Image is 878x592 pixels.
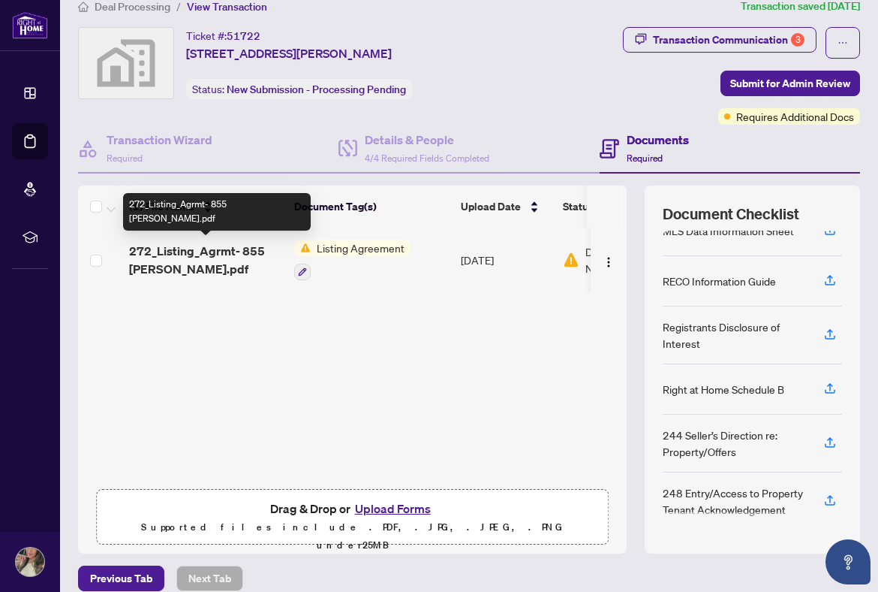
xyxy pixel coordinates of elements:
img: Document Status [563,252,579,268]
button: Previous Tab [78,566,164,591]
img: Profile Icon [16,548,44,576]
div: Ticket #: [186,27,260,44]
span: 4/4 Required Fields Completed [365,153,489,164]
img: svg%3e [79,28,173,98]
button: Status IconListing Agreement [294,240,410,280]
span: Drag & Drop or [270,499,435,518]
span: Required [627,153,663,164]
span: Previous Tab [90,566,152,590]
div: MLS Data Information Sheet [663,222,794,239]
span: Requires Additional Docs [736,108,854,125]
button: Submit for Admin Review [720,71,860,96]
span: Document Checklist [663,204,799,225]
span: Listing Agreement [311,240,410,256]
span: New Submission - Processing Pending [227,83,406,96]
div: Right at Home Schedule B [663,381,784,397]
button: Next Tab [176,566,243,591]
span: 51722 [227,29,260,43]
span: [STREET_ADDRESS][PERSON_NAME] [186,44,392,62]
div: Status: [186,79,412,99]
div: 272_Listing_Agrmt- 855 [PERSON_NAME].pdf [123,193,311,231]
img: Status Icon [294,240,311,256]
span: Drag & Drop orUpload FormsSupported files include .PDF, .JPG, .JPEG, .PNG under25MB [97,490,608,563]
th: (1) File Name [123,186,288,228]
span: Document Needs Work [585,243,663,276]
span: Status [563,198,594,215]
th: Upload Date [455,186,557,228]
img: logo [12,11,48,39]
div: 244 Seller’s Direction re: Property/Offers [663,427,806,460]
span: Submit for Admin Review [730,71,850,95]
h4: Transaction Wizard [107,131,212,149]
span: home [78,2,89,12]
span: ellipsis [837,38,848,48]
span: 272_Listing_Agrmt- 855 [PERSON_NAME].pdf [129,242,282,278]
span: Upload Date [461,198,521,215]
p: Supported files include .PDF, .JPG, .JPEG, .PNG under 25 MB [106,518,599,554]
td: [DATE] [455,228,557,292]
button: Open asap [825,539,870,584]
div: Transaction Communication [653,28,804,52]
span: Required [107,153,143,164]
button: Upload Forms [350,499,435,518]
div: Registrants Disclosure of Interest [663,319,806,352]
h4: Documents [627,131,689,149]
button: Transaction Communication3 [623,27,816,53]
div: 248 Entry/Access to Property Tenant Acknowledgement [663,485,806,518]
div: 3 [791,33,804,47]
h4: Details & People [365,131,489,149]
img: Logo [603,256,615,268]
button: Logo [597,248,621,272]
th: Status [557,186,684,228]
div: RECO Information Guide [663,273,776,289]
th: Document Tag(s) [288,186,455,228]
